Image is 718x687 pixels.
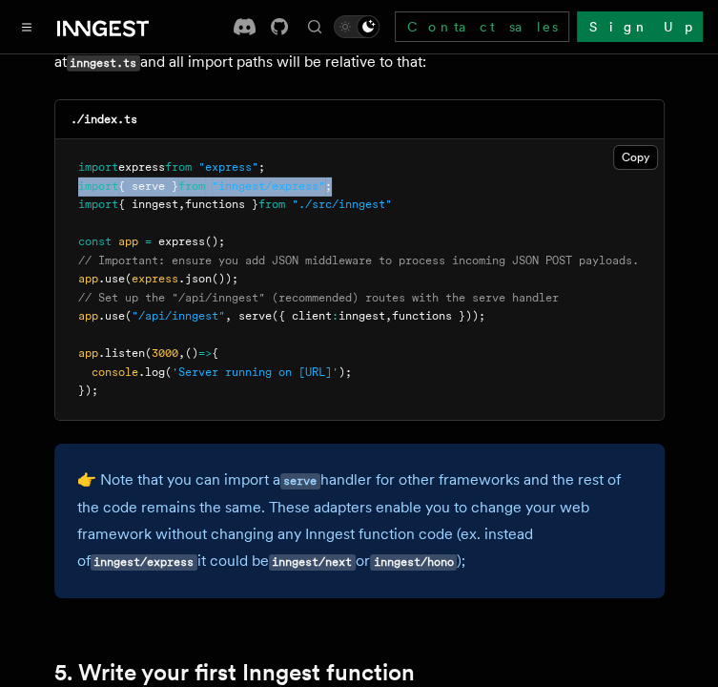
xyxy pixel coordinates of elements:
a: Contact sales [395,11,569,42]
span: { serve } [118,179,178,193]
span: ( [165,365,172,379]
span: 3000 [152,346,178,360]
span: { inngest [118,198,178,211]
span: 'Server running on [URL]' [172,365,338,379]
span: express [158,235,205,248]
button: Copy [613,145,658,170]
span: from [178,179,205,193]
span: console [92,365,138,379]
span: import [78,160,118,174]
span: , [385,309,392,323]
button: Toggle dark mode [334,15,380,38]
code: ./index.ts [71,113,137,126]
span: app [78,346,98,360]
span: serve [238,309,272,323]
span: , [225,309,232,323]
code: inngest/hono [370,554,457,571]
span: // Important: ensure you add JSON middleware to process incoming JSON POST payloads. [78,254,639,267]
span: .json [178,272,212,285]
span: { [212,346,218,360]
span: ; [325,179,332,193]
span: .use [98,309,125,323]
span: const [78,235,112,248]
button: Find something... [303,15,326,38]
span: "express" [198,160,258,174]
span: ({ client [272,309,332,323]
a: 5. Write your first Inngest function [54,659,415,686]
span: }); [78,384,98,397]
span: functions })); [392,309,485,323]
span: ()); [212,272,238,285]
span: ( [125,309,132,323]
span: "./src/inngest" [292,198,392,211]
code: inngest.ts [67,55,140,72]
span: app [118,235,138,248]
a: serve [280,470,320,489]
span: ; [258,160,265,174]
code: serve [280,473,320,489]
span: .listen [98,346,145,360]
span: import [78,198,118,211]
code: inngest/next [269,554,356,571]
span: ( [125,272,132,285]
span: // Set up the "/api/inngest" (recommended) routes with the serve handler [78,291,559,304]
code: inngest/express [91,554,197,571]
span: , [178,346,185,360]
span: import [78,179,118,193]
span: functions } [185,198,258,211]
span: .log [138,365,165,379]
span: , [178,198,185,211]
span: "inngest/express" [212,179,325,193]
span: app [78,309,98,323]
span: express [118,160,165,174]
span: app [78,272,98,285]
span: => [198,346,212,360]
a: Sign Up [577,11,703,42]
span: ); [338,365,352,379]
button: Toggle navigation [15,15,38,38]
span: : [332,309,338,323]
span: (); [205,235,225,248]
span: inngest [338,309,385,323]
span: () [185,346,198,360]
span: = [145,235,152,248]
span: ( [145,346,152,360]
span: .use [98,272,125,285]
span: from [165,160,192,174]
span: express [132,272,178,285]
span: "/api/inngest" [132,309,225,323]
span: from [258,198,285,211]
p: 👉 Note that you can import a handler for other frameworks and the rest of the code remains the sa... [77,467,642,575]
